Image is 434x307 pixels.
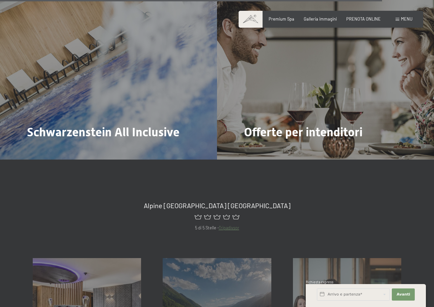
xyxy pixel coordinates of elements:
span: Avanti [397,292,410,297]
a: PRENOTA ONLINE [346,16,381,22]
span: Menu [401,16,412,22]
a: Tripadivsor [219,225,239,230]
button: Avanti [392,288,415,301]
span: Schwarzenstein All Inclusive [27,125,180,139]
span: Richiesta express [306,280,333,284]
span: Alpine [GEOGRAPHIC_DATA] [GEOGRAPHIC_DATA] [144,201,291,210]
p: 5 di 5 Stelle - [33,224,401,231]
a: Galleria immagini [304,16,337,22]
a: Premium Spa [269,16,294,22]
span: Offerte per intenditori [244,125,362,139]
